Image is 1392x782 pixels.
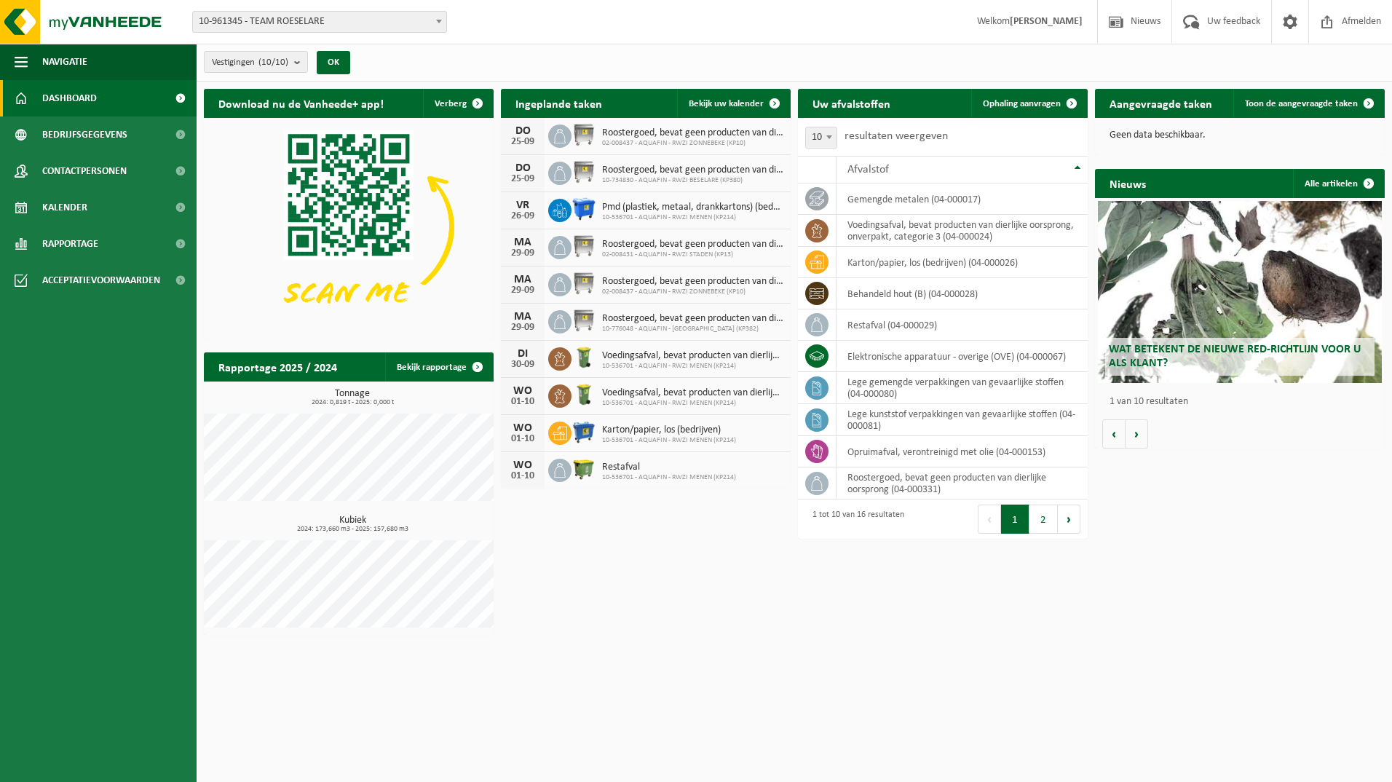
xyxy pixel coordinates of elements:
[602,176,783,185] span: 10-734830 - AQUAFIN - RWZI BESELARE (KP380)
[1245,99,1358,108] span: Toon de aangevraagde taken
[508,137,537,147] div: 25-09
[837,215,1088,247] td: voedingsafval, bevat producten van dierlijke oorsprong, onverpakt, categorie 3 (04-000024)
[42,189,87,226] span: Kalender
[1001,505,1029,534] button: 1
[978,505,1001,534] button: Previous
[572,308,596,333] img: WB-1100-GAL-GY-01
[1058,505,1080,534] button: Next
[1095,169,1160,197] h2: Nieuws
[508,274,537,285] div: MA
[204,352,352,381] h2: Rapportage 2025 / 2024
[211,389,494,406] h3: Tonnage
[317,51,350,74] button: OK
[1109,344,1361,369] span: Wat betekent de nieuwe RED-richtlijn voor u als klant?
[1233,89,1383,118] a: Toon de aangevraagde taken
[572,197,596,221] img: WB-1100-HPE-BE-01
[602,436,736,445] span: 10-536701 - AQUAFIN - RWZI MENEN (KP214)
[845,130,948,142] label: resultaten weergeven
[805,503,904,535] div: 1 tot 10 van 16 resultaten
[508,285,537,296] div: 29-09
[508,434,537,444] div: 01-10
[806,127,837,148] span: 10
[42,44,87,80] span: Navigatie
[508,323,537,333] div: 29-09
[572,122,596,147] img: WB-1100-GAL-GY-01
[837,247,1088,278] td: karton/papier, los (bedrijven) (04-000026)
[508,459,537,471] div: WO
[508,248,537,258] div: 29-09
[602,313,783,325] span: Roostergoed, bevat geen producten van dierlijke oorsprong
[204,89,398,117] h2: Download nu de Vanheede+ app!
[1126,419,1148,449] button: Volgende
[689,99,764,108] span: Bekijk uw kalender
[1095,89,1227,117] h2: Aangevraagde taken
[508,422,537,434] div: WO
[572,234,596,258] img: WB-1100-GAL-GY-01
[602,424,736,436] span: Karton/papier, los (bedrijven)
[837,278,1088,309] td: behandeld hout (B) (04-000028)
[211,399,494,406] span: 2024: 0,819 t - 2025: 0,000 t
[212,52,288,74] span: Vestigingen
[602,127,783,139] span: Roostergoed, bevat geen producten van dierlijke oorsprong
[602,213,783,222] span: 10-536701 - AQUAFIN - RWZI MENEN (KP214)
[508,311,537,323] div: MA
[847,164,889,175] span: Afvalstof
[1010,16,1083,27] strong: [PERSON_NAME]
[1110,130,1370,141] p: Geen data beschikbaar.
[204,51,308,73] button: Vestigingen(10/10)
[508,211,537,221] div: 26-09
[42,153,127,189] span: Contactpersonen
[602,139,783,148] span: 02-008437 - AQUAFIN - RWZI ZONNEBEKE (KP10)
[602,362,783,371] span: 10-536701 - AQUAFIN - RWZI MENEN (KP214)
[983,99,1061,108] span: Ophaling aanvragen
[42,226,98,262] span: Rapportage
[1102,419,1126,449] button: Vorige
[508,200,537,211] div: VR
[508,348,537,360] div: DI
[508,162,537,174] div: DO
[423,89,492,118] button: Verberg
[677,89,789,118] a: Bekijk uw kalender
[258,58,288,67] count: (10/10)
[602,325,783,333] span: 10-776048 - AQUAFIN - [GEOGRAPHIC_DATA] (KP382)
[1110,397,1377,407] p: 1 van 10 resultaten
[508,174,537,184] div: 25-09
[192,11,447,33] span: 10-961345 - TEAM ROESELARE
[837,183,1088,215] td: gemengde metalen (04-000017)
[508,471,537,481] div: 01-10
[1029,505,1058,534] button: 2
[572,382,596,407] img: WB-0140-HPE-GN-50
[602,462,736,473] span: Restafval
[572,271,596,296] img: WB-1100-GAL-GY-01
[211,516,494,533] h3: Kubiek
[508,385,537,397] div: WO
[435,99,467,108] span: Verberg
[42,262,160,299] span: Acceptatievoorwaarden
[602,473,736,482] span: 10-536701 - AQUAFIN - RWZI MENEN (KP214)
[837,341,1088,372] td: elektronische apparatuur - overige (OVE) (04-000067)
[1098,201,1382,383] a: Wat betekent de nieuwe RED-richtlijn voor u als klant?
[602,165,783,176] span: Roostergoed, bevat geen producten van dierlijke oorsprong
[971,89,1086,118] a: Ophaling aanvragen
[42,116,127,153] span: Bedrijfsgegevens
[602,288,783,296] span: 02-008437 - AQUAFIN - RWZI ZONNEBEKE (KP10)
[837,404,1088,436] td: lege kunststof verpakkingen van gevaarlijke stoffen (04-000081)
[837,436,1088,467] td: opruimafval, verontreinigd met olie (04-000153)
[572,159,596,184] img: WB-1100-GAL-GY-01
[602,250,783,259] span: 02-008431 - AQUAFIN - RWZI STADEN (KP13)
[837,372,1088,404] td: lege gemengde verpakkingen van gevaarlijke stoffen (04-000080)
[837,467,1088,499] td: roostergoed, bevat geen producten van dierlijke oorsprong (04-000331)
[211,526,494,533] span: 2024: 173,660 m3 - 2025: 157,680 m3
[572,457,596,481] img: WB-1100-HPE-GN-51
[1293,169,1383,198] a: Alle artikelen
[42,80,97,116] span: Dashboard
[508,237,537,248] div: MA
[508,360,537,370] div: 30-09
[837,309,1088,341] td: restafval (04-000029)
[602,239,783,250] span: Roostergoed, bevat geen producten van dierlijke oorsprong
[508,125,537,137] div: DO
[385,352,492,382] a: Bekijk rapportage
[572,345,596,370] img: WB-0140-HPE-GN-50
[193,12,446,32] span: 10-961345 - TEAM ROESELARE
[508,397,537,407] div: 01-10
